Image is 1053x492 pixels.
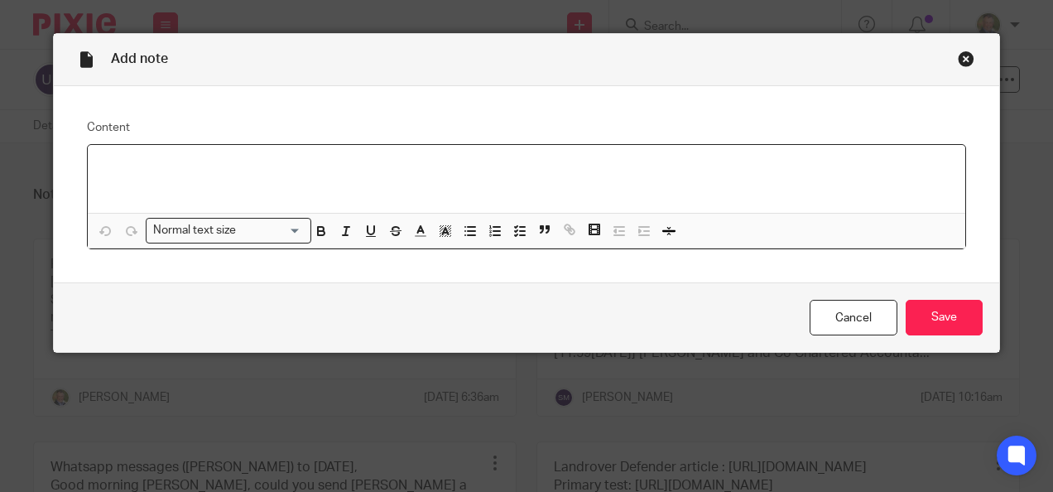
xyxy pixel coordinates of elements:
input: Search for option [242,222,301,239]
a: Cancel [810,300,897,335]
span: Add note [111,52,168,65]
span: Normal text size [150,222,240,239]
div: Search for option [146,218,311,244]
input: Save [906,300,983,335]
label: Content [87,119,967,136]
div: Close this dialog window [958,51,974,67]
